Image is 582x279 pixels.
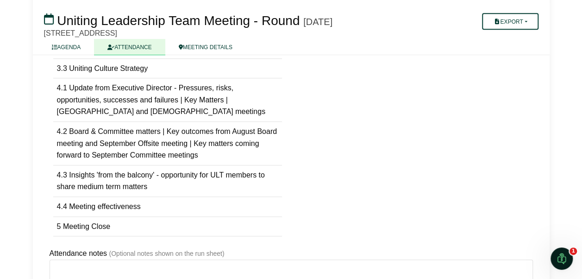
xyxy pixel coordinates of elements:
span: 4.2 [57,127,67,135]
span: Meeting Close [63,222,110,230]
span: Board & Committee matters | Key outcomes from August Board meeting and September Offsite meeting ... [57,127,277,159]
iframe: Intercom live chat [551,247,573,270]
span: 5 [57,222,61,230]
span: 1 [569,247,577,255]
span: 4.3 [57,171,67,179]
div: [DATE] [303,16,332,27]
span: Meeting effectiveness [69,203,140,210]
span: Update from Executive Director - Pressures, risks, opportunities, successes and failures | Key Ma... [57,84,265,115]
a: ATTENDANCE [94,39,165,55]
a: MEETING DETAILS [165,39,246,55]
label: Attendance notes [50,247,107,260]
span: Uniting Culture Strategy [69,64,148,72]
span: [STREET_ADDRESS] [44,29,117,37]
span: 4.4 [57,203,67,210]
a: AGENDA [38,39,94,55]
small: (Optional notes shown on the run sheet) [109,250,225,257]
span: Uniting Leadership Team Meeting - Round [57,13,300,28]
span: 4.1 [57,84,67,92]
span: Insights 'from the balcony' - opportunity for ULT members to share medium term matters [57,171,265,191]
span: 3.3 [57,64,67,72]
button: Export [482,13,538,30]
